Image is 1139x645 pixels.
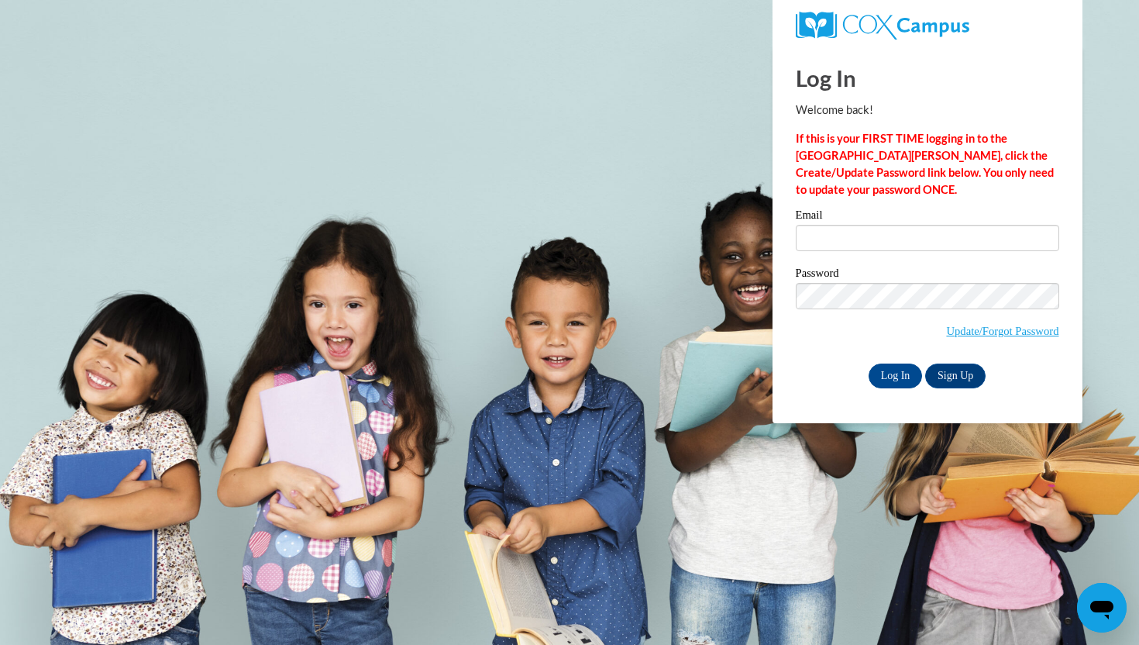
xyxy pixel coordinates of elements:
label: Password [796,267,1059,283]
label: Email [796,209,1059,225]
a: Sign Up [925,364,986,388]
a: COX Campus [796,12,1059,40]
a: Update/Forgot Password [946,325,1058,337]
strong: If this is your FIRST TIME logging in to the [GEOGRAPHIC_DATA][PERSON_NAME], click the Create/Upd... [796,132,1054,196]
h1: Log In [796,62,1059,94]
iframe: Button to launch messaging window [1077,583,1127,633]
p: Welcome back! [796,102,1059,119]
input: Log In [869,364,923,388]
img: COX Campus [796,12,969,40]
